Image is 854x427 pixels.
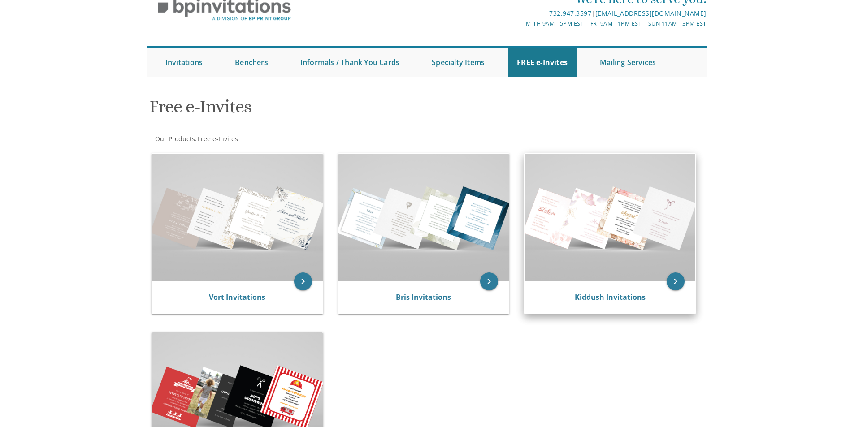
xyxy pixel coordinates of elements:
a: Kiddush Invitations [575,292,646,302]
a: Bris Invitations [396,292,451,302]
a: 732.947.3597 [549,9,591,17]
a: keyboard_arrow_right [294,272,312,290]
a: Specialty Items [423,48,494,77]
span: Free e-Invites [198,134,238,143]
img: Kiddush Invitations [525,154,695,281]
a: Benchers [226,48,277,77]
div: : [147,134,427,143]
a: [EMAIL_ADDRESS][DOMAIN_NAME] [595,9,707,17]
div: M-Th 9am - 5pm EST | Fri 9am - 1pm EST | Sun 11am - 3pm EST [334,19,707,28]
a: FREE e-Invites [508,48,577,77]
a: Free e-Invites [197,134,238,143]
a: keyboard_arrow_right [667,272,685,290]
a: Mailing Services [591,48,665,77]
a: Vort Invitations [209,292,265,302]
div: | [334,8,707,19]
h1: Free e-Invites [149,97,515,123]
a: keyboard_arrow_right [480,272,498,290]
a: Our Products [154,134,195,143]
img: Bris Invitations [338,154,509,281]
a: Invitations [156,48,212,77]
a: Informals / Thank You Cards [291,48,408,77]
img: Vort Invitations [152,154,323,281]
